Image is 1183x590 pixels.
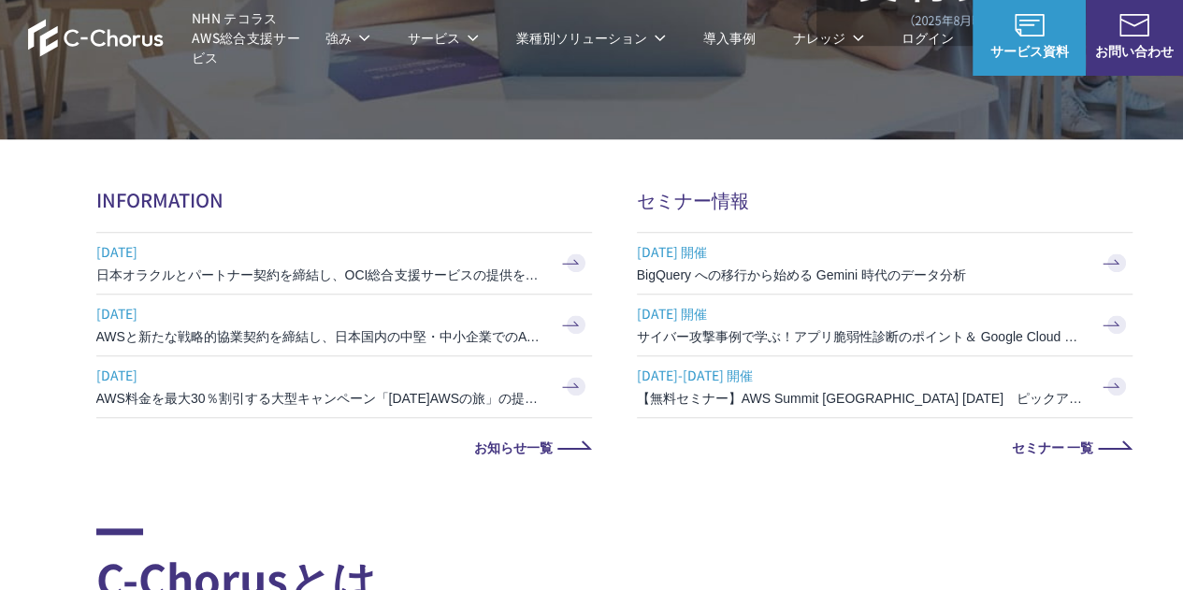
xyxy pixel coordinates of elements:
span: [DATE] 開催 [637,237,1086,266]
span: NHN テコラス AWS総合支援サービス [192,8,307,67]
h3: BigQuery への移行から始める Gemini 時代のデータ分析 [637,266,1086,284]
img: お問い合わせ [1119,14,1149,36]
p: 強み [325,28,370,48]
span: [DATE] [96,299,545,327]
a: [DATE] AWS料金を最大30％割引する大型キャンペーン「[DATE]AWSの旅」の提供を開始 [96,356,592,417]
a: AWS総合支援サービス C-Chorus NHN テコラスAWS総合支援サービス [28,8,307,67]
span: [DATE] [96,237,545,266]
h3: サイバー攻撃事例で学ぶ！アプリ脆弱性診断のポイント＆ Google Cloud セキュリティ対策 [637,327,1086,346]
h3: AWSと新たな戦略的協業契約を締結し、日本国内の中堅・中小企業でのAWS活用を加速 [96,327,545,346]
a: 導入事例 [703,28,756,48]
h3: AWS料金を最大30％割引する大型キャンペーン「[DATE]AWSの旅」の提供を開始 [96,389,545,408]
span: お問い合わせ [1086,41,1183,61]
a: [DATE] 開催 BigQuery への移行から始める Gemini 時代のデータ分析 [637,233,1133,294]
h2: セミナー情報 [637,186,1133,213]
span: [DATE] [96,361,545,389]
a: ログイン [902,28,954,48]
p: 業種別ソリューション [516,28,666,48]
a: [DATE] 日本オラクルとパートナー契約を締結し、OCI総合支援サービスの提供を開始 [96,233,592,294]
h3: 日本オラクルとパートナー契約を締結し、OCI総合支援サービスの提供を開始 [96,266,545,284]
a: お知らせ一覧 [96,440,592,453]
a: セミナー 一覧 [637,440,1133,453]
span: [DATE] 開催 [637,299,1086,327]
p: サービス [408,28,479,48]
span: [DATE]-[DATE] 開催 [637,361,1086,389]
img: AWS総合支援サービス C-Chorus サービス資料 [1015,14,1045,36]
h3: 【無料セミナー】AWS Summit [GEOGRAPHIC_DATA] [DATE] ピックアップセッション [637,389,1086,408]
a: [DATE] 開催 サイバー攻撃事例で学ぶ！アプリ脆弱性診断のポイント＆ Google Cloud セキュリティ対策 [637,295,1133,355]
p: ナレッジ [793,28,864,48]
a: [DATE] AWSと新たな戦略的協業契約を締結し、日本国内の中堅・中小企業でのAWS活用を加速 [96,295,592,355]
h2: INFORMATION [96,186,592,213]
span: サービス資料 [973,41,1086,61]
a: [DATE]-[DATE] 開催 【無料セミナー】AWS Summit [GEOGRAPHIC_DATA] [DATE] ピックアップセッション [637,356,1133,417]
